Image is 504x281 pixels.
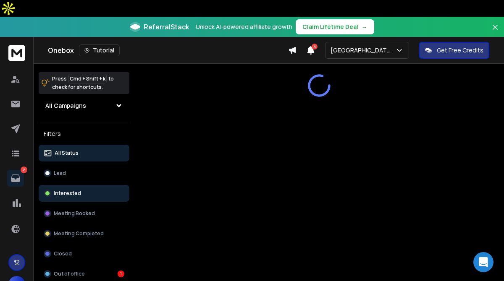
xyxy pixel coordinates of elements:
[312,44,318,49] span: 4
[48,44,288,56] div: Onebox
[54,170,66,177] p: Lead
[54,250,72,257] p: Closed
[39,97,129,114] button: All Campaigns
[144,22,189,32] span: ReferralStack
[118,271,124,277] div: 1
[39,145,129,161] button: All Status
[39,225,129,242] button: Meeting Completed
[437,46,483,55] p: Get Free Credits
[7,170,24,187] a: 2
[419,42,489,59] button: Get Free Credits
[296,19,374,34] button: Claim Lifetime Deal→
[39,185,129,202] button: Interested
[54,210,95,217] p: Meeting Booked
[45,101,86,110] h1: All Campaigns
[473,252,493,272] div: Open Intercom Messenger
[490,22,501,42] button: Close banner
[54,230,104,237] p: Meeting Completed
[52,75,114,91] p: Press to check for shortcuts.
[39,205,129,222] button: Meeting Booked
[79,44,120,56] button: Tutorial
[196,23,292,31] p: Unlock AI-powered affiliate growth
[54,271,85,277] p: Out of office
[39,165,129,182] button: Lead
[39,128,129,140] h3: Filters
[331,46,395,55] p: [GEOGRAPHIC_DATA]
[54,190,81,197] p: Interested
[362,23,367,31] span: →
[39,245,129,262] button: Closed
[21,167,27,173] p: 2
[55,150,79,156] p: All Status
[68,74,107,83] span: Cmd + Shift + k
